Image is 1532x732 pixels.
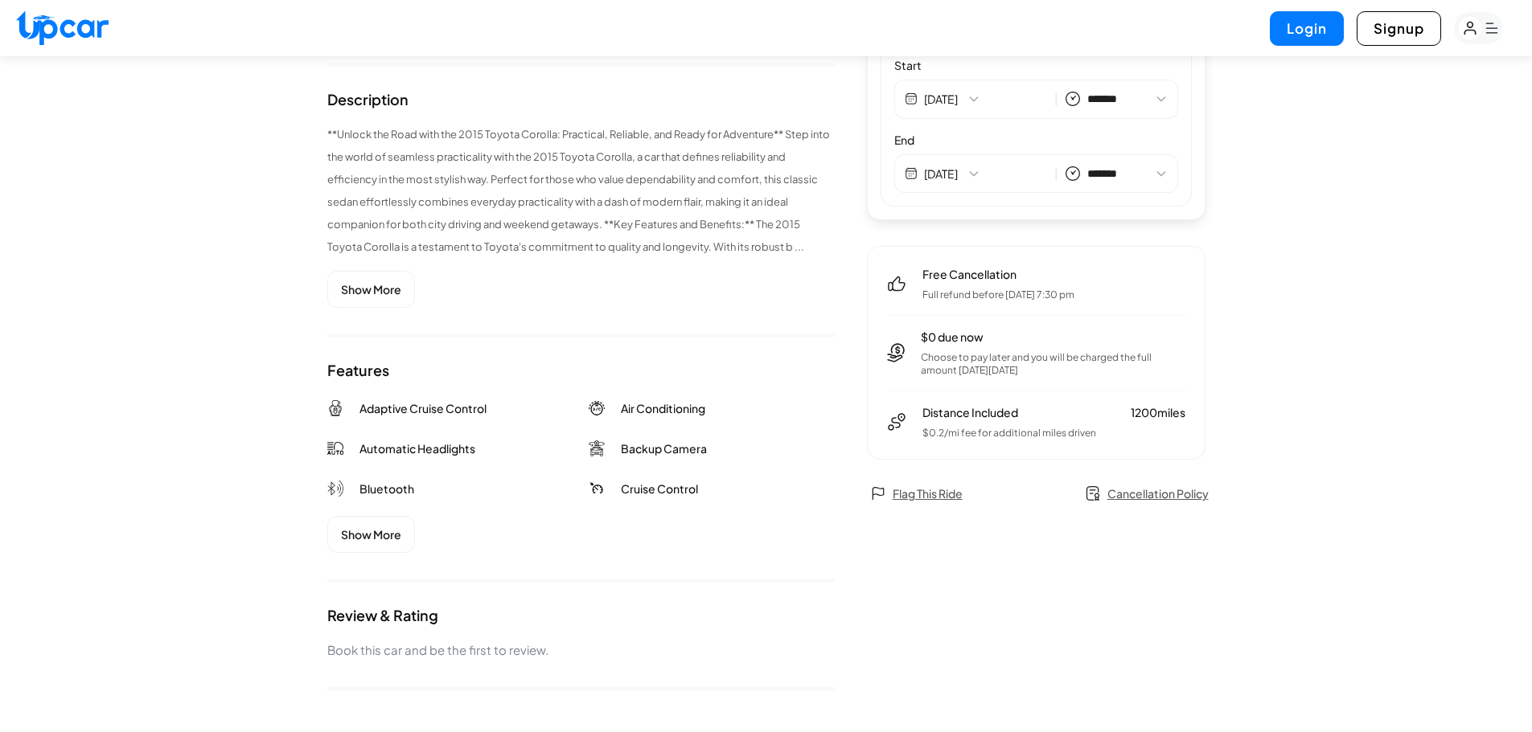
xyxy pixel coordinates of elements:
span: Bluetooth [359,481,414,497]
span: Flag This Ride [893,485,963,501]
label: End [894,132,1178,148]
span: Adaptive Cruise Control [359,400,487,416]
p: Choose to pay later and you will be charged the full amount [DATE][DATE] [921,351,1185,377]
p: **Unlock the Road with the 2015 Toyota Corolla: Practical, Reliable, and Ready for Adventure** St... [327,123,835,258]
img: Air Conditioning [589,400,605,416]
span: Automatic Headlights [359,440,475,456]
span: Backup Camera [621,440,707,456]
button: Signup [1357,11,1441,46]
img: Automatic Headlights [327,440,343,456]
p: Book this car and be the first to review. [327,639,835,661]
p: $ 0.2 /mi fee for additional miles driven [922,427,1185,440]
img: free-cancel [887,274,906,293]
span: Cruise Control [621,481,698,497]
img: Backup Camera [589,440,605,456]
img: distance-included [887,412,906,431]
span: Air Conditioning [621,400,705,416]
img: Bluetooth [327,481,343,497]
button: [DATE] [924,166,1047,182]
span: 1200 miles [1131,404,1185,420]
span: $0 due now [921,329,1185,345]
button: [DATE] [924,91,1047,107]
img: flag.svg [870,485,886,501]
button: Show More [327,271,415,308]
div: Review & Rating [327,608,438,623]
button: Show More [327,516,415,553]
span: Free Cancellation [922,266,1074,282]
img: pay-later [887,343,905,362]
img: Upcar Logo [16,10,109,45]
button: Login [1270,11,1344,46]
label: Start [894,57,1178,73]
img: Adaptive Cruise Control [327,400,343,416]
span: | [1054,90,1058,108]
span: | [1054,165,1058,183]
img: policy.svg [1085,485,1101,501]
div: Description [327,92,409,107]
span: Distance Included [922,404,1018,420]
img: Cruise Control [589,481,605,497]
p: Full refund before [DATE] 7:30 pm [922,288,1074,301]
div: Features [327,363,389,378]
span: Cancellation Policy [1107,485,1209,501]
